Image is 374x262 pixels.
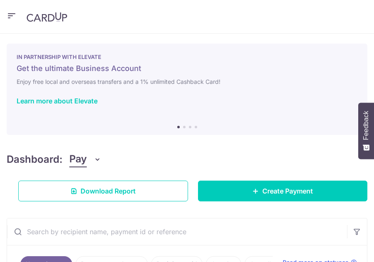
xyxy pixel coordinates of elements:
a: Create Payment [198,181,368,201]
button: Pay [69,152,101,167]
input: Search by recipient name, payment id or reference [7,218,347,245]
h5: Get the ultimate Business Account [17,64,357,73]
h6: Enjoy free local and overseas transfers and a 1% unlimited Cashback Card! [17,77,357,87]
h4: Dashboard: [7,152,63,167]
span: Pay [69,152,87,167]
a: Learn more about Elevate [17,97,98,105]
p: IN PARTNERSHIP WITH ELEVATE [17,54,357,60]
span: Feedback [362,111,370,140]
img: CardUp [27,12,67,22]
button: Feedback - Show survey [358,103,374,159]
span: Download Report [81,186,136,196]
span: Create Payment [262,186,313,196]
a: Download Report [18,181,188,201]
